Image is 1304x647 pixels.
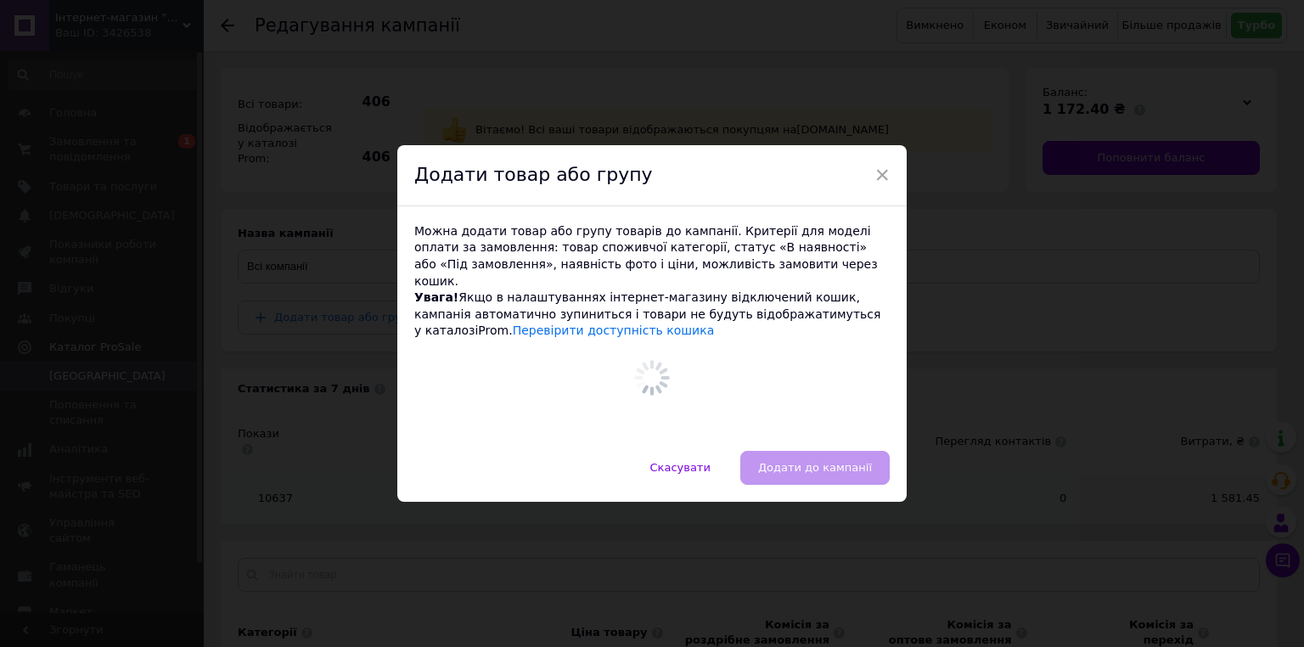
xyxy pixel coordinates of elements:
[414,290,458,304] span: Увага!
[414,290,890,340] div: Якщо в налаштуваннях інтернет-магазину відключений кошик, кампанія автоматично зупиниться і товар...
[397,145,907,206] div: Додати товар або групу
[632,451,728,485] button: Скасувати
[874,160,890,189] span: ×
[414,223,890,290] div: Можна додати товар або групу товарів до кампанії. Критерії для моделі оплати за замовлення: товар...
[513,323,715,337] a: Перевірити доступність кошика
[650,461,711,474] span: Скасувати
